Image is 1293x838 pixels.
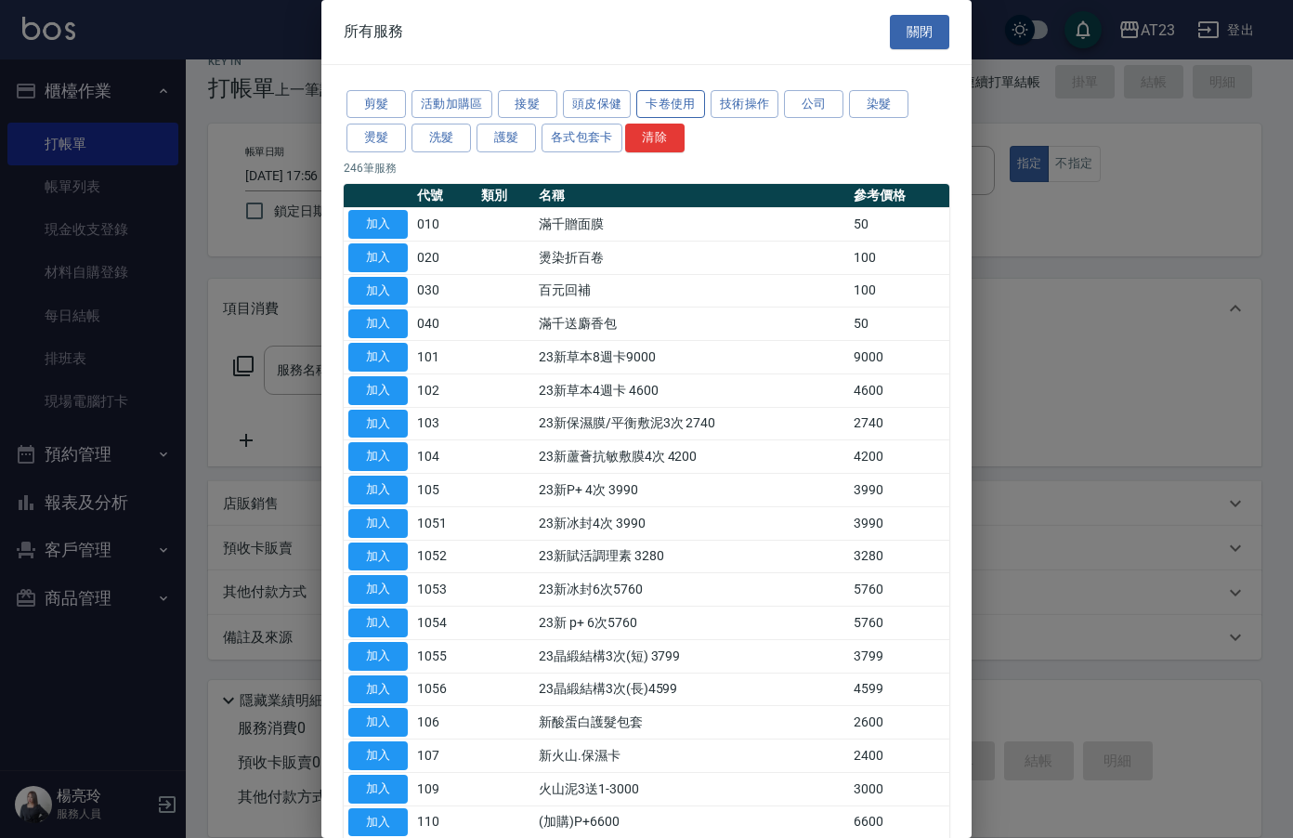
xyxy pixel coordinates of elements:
[534,440,849,474] td: 23新蘆薈抗敏敷膜4次 4200
[534,740,849,773] td: 新火山.保濕卡
[412,208,477,242] td: 010
[412,506,477,540] td: 1051
[412,184,477,208] th: 代號
[849,184,949,208] th: 參考價格
[534,607,849,640] td: 23新 p+ 6次5760
[849,607,949,640] td: 5760
[348,442,408,471] button: 加入
[849,573,949,607] td: 5760
[849,208,949,242] td: 50
[348,509,408,538] button: 加入
[412,706,477,740] td: 106
[412,341,477,374] td: 101
[346,90,406,119] button: 剪髮
[412,407,477,440] td: 103
[563,90,632,119] button: 頭皮保健
[412,474,477,507] td: 105
[348,210,408,239] button: 加入
[412,540,477,573] td: 1052
[849,706,949,740] td: 2600
[412,639,477,673] td: 1055
[348,410,408,439] button: 加入
[344,22,403,41] span: 所有服務
[534,373,849,407] td: 23新草本4週卡 4600
[412,440,477,474] td: 104
[534,184,849,208] th: 名稱
[849,308,949,341] td: 50
[849,506,949,540] td: 3990
[849,274,949,308] td: 100
[411,124,471,152] button: 洗髮
[849,407,949,440] td: 2740
[412,740,477,773] td: 107
[344,160,949,177] p: 246 筆服務
[348,543,408,571] button: 加入
[348,309,408,338] button: 加入
[412,308,477,341] td: 040
[412,772,477,805] td: 109
[412,573,477,607] td: 1053
[849,740,949,773] td: 2400
[534,308,849,341] td: 滿千送麝香包
[348,775,408,804] button: 加入
[849,540,949,573] td: 3280
[890,15,949,49] button: 關閉
[412,673,477,706] td: 1056
[477,184,534,208] th: 類別
[348,343,408,372] button: 加入
[849,673,949,706] td: 4599
[412,241,477,274] td: 020
[477,124,536,152] button: 護髮
[348,609,408,637] button: 加入
[542,124,622,152] button: 各式包套卡
[534,274,849,308] td: 百元回補
[534,241,849,274] td: 燙染折百卷
[849,341,949,374] td: 9000
[711,90,779,119] button: 技術操作
[534,474,849,507] td: 23新P+ 4次 3990
[849,474,949,507] td: 3990
[412,607,477,640] td: 1054
[411,90,492,119] button: 活動加購區
[346,124,406,152] button: 燙髮
[534,407,849,440] td: 23新保濕膜/平衡敷泥3次 2740
[412,274,477,308] td: 030
[348,675,408,704] button: 加入
[534,208,849,242] td: 滿千贈面膜
[348,708,408,737] button: 加入
[534,506,849,540] td: 23新冰封4次 3990
[534,341,849,374] td: 23新草本8週卡9000
[534,673,849,706] td: 23晶緞結構3次(長)4599
[625,124,685,152] button: 清除
[849,90,908,119] button: 染髮
[534,706,849,740] td: 新酸蛋白護髮包套
[636,90,705,119] button: 卡卷使用
[534,772,849,805] td: 火山泥3送1-3000
[348,476,408,504] button: 加入
[348,642,408,671] button: 加入
[534,639,849,673] td: 23晶緞結構3次(短) 3799
[348,277,408,306] button: 加入
[348,808,408,837] button: 加入
[348,376,408,405] button: 加入
[849,772,949,805] td: 3000
[784,90,843,119] button: 公司
[348,741,408,770] button: 加入
[534,540,849,573] td: 23新賦活調理素 3280
[849,373,949,407] td: 4600
[849,440,949,474] td: 4200
[849,639,949,673] td: 3799
[534,573,849,607] td: 23新冰封6次5760
[498,90,557,119] button: 接髮
[412,373,477,407] td: 102
[849,241,949,274] td: 100
[348,243,408,272] button: 加入
[348,575,408,604] button: 加入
